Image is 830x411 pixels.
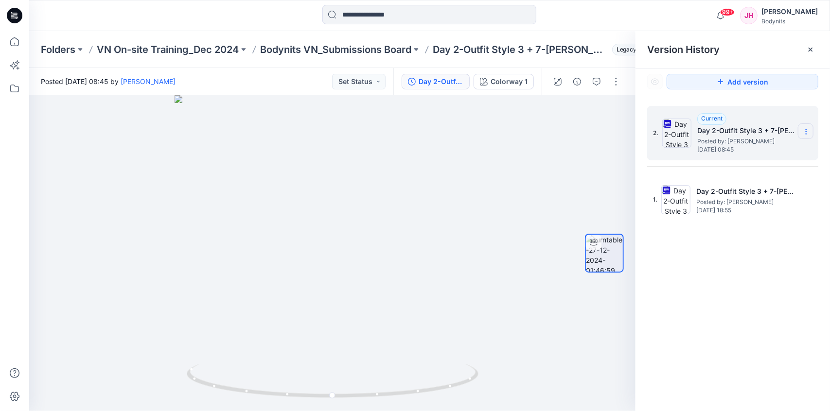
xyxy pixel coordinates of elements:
[433,43,608,56] p: Day 2-Outfit Style 3 + 7-[PERSON_NAME]-colorways
[696,207,794,214] span: [DATE] 18:55
[696,186,794,197] h5: Day 2-Outfit Style 3 + 7-Jenny Ha-colorways
[661,185,690,214] img: Day 2-Outfit Style 3 + 7-Jenny Ha-colorways
[807,46,814,53] button: Close
[474,74,534,89] button: Colorway 1
[402,74,470,89] button: Day 2-Outfit Style 3 + 7-[PERSON_NAME]
[419,76,463,87] div: Day 2-Outfit Style 3 + 7-Jenny Ha
[647,74,663,89] button: Show Hidden Versions
[653,129,658,137] span: 2.
[97,43,239,56] a: VN On-site Training_Dec 2024
[41,43,75,56] a: Folders
[41,76,176,86] span: Posted [DATE] 08:45 by
[667,74,818,89] button: Add version
[701,115,723,122] span: Current
[647,44,720,55] span: Version History
[121,77,176,86] a: [PERSON_NAME]
[696,197,794,207] span: Posted by: Jenny Ha
[662,119,691,148] img: Day 2-Outfit Style 3 + 7-Jenny Ha
[586,235,623,272] img: turntable-27-12-2024-01:46:59
[260,43,411,56] a: Bodynits VN_Submissions Board
[491,76,528,87] div: Colorway 1
[569,74,585,89] button: Details
[697,146,795,153] span: [DATE] 08:45
[608,43,657,56] button: Legacy Style
[761,6,818,17] div: [PERSON_NAME]
[697,125,795,137] h5: Day 2-Outfit Style 3 + 7-Jenny Ha
[653,195,657,204] span: 1.
[761,17,818,25] div: Bodynits
[612,44,657,55] span: Legacy Style
[697,137,795,146] span: Posted by: Jenny Ha
[740,7,758,24] div: JH
[720,8,735,16] span: 99+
